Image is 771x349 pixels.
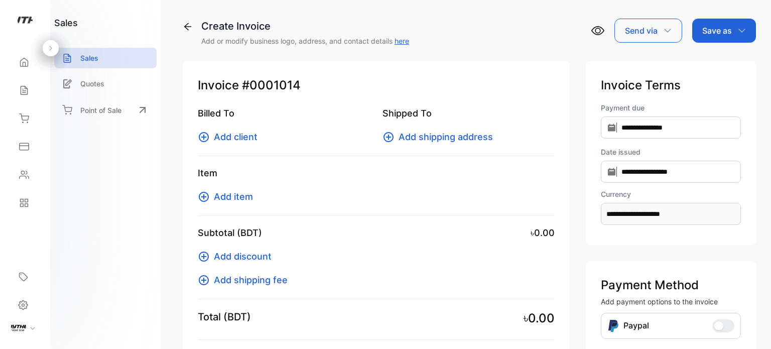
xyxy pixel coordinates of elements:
p: Subtotal (BDT) [198,226,262,240]
p: Invoice [198,76,555,94]
p: Invoice Terms [601,76,741,94]
p: Send via [625,25,658,37]
button: Save as [692,19,756,43]
button: Send via [614,19,682,43]
p: Add or modify business logo, address, and contact details [201,36,409,46]
p: Shipped To [382,106,555,120]
p: Sales [80,53,98,63]
p: Add payment options to the invoice [601,296,741,307]
span: Add shipping address [399,130,493,144]
p: Payment Method [601,276,741,294]
button: Add item [198,190,259,203]
span: Add item [214,190,253,203]
label: Date issued [601,147,741,157]
label: Payment due [601,102,741,113]
button: Add discount [198,250,278,263]
button: Add shipping fee [198,273,294,287]
img: Icon [607,319,619,332]
span: ৳0.00 [531,226,555,240]
button: Add shipping address [382,130,499,144]
span: Add client [214,130,258,144]
p: Total (BDT) [198,309,251,324]
h1: sales [54,16,78,30]
p: Billed To [198,106,370,120]
div: Create Invoice [201,19,409,34]
button: Add client [198,130,264,144]
a: Point of Sale [54,99,157,121]
p: Item [198,166,555,180]
span: Add discount [214,250,272,263]
p: Paypal [623,319,649,332]
span: Add shipping fee [214,273,288,287]
img: logo [18,13,33,28]
a: Sales [54,48,157,68]
span: #0001014 [242,76,301,94]
p: Save as [702,25,732,37]
p: Point of Sale [80,105,121,115]
a: here [395,37,409,45]
img: profile [11,319,26,334]
span: ৳0.00 [524,309,555,327]
a: Quotes [54,73,157,94]
label: Currency [601,189,741,199]
p: Quotes [80,78,104,89]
